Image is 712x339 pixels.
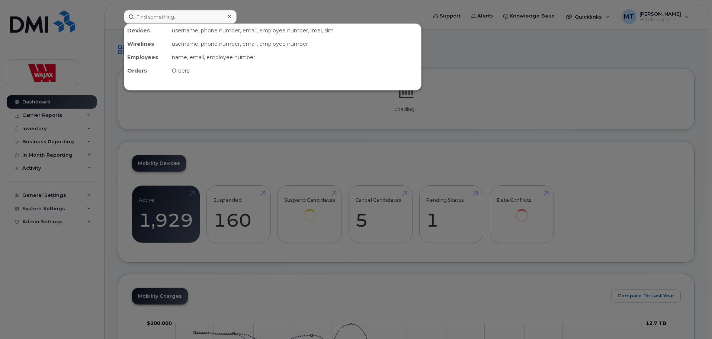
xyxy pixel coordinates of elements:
div: Devices [124,24,169,37]
div: username, phone number, email, employee number [169,37,421,51]
div: Wirelines [124,37,169,51]
div: username, phone number, email, employee number, imei, sim [169,24,421,37]
div: name, email, employee number [169,51,421,64]
div: Employees [124,51,169,64]
div: Orders [124,64,169,77]
div: Orders [169,64,421,77]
